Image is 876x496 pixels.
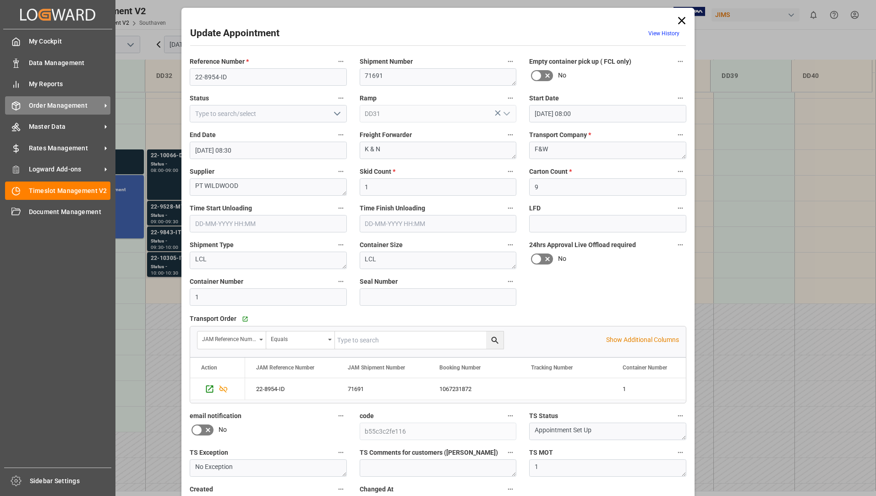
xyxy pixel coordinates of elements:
[529,94,559,103] span: Start Date
[197,331,266,349] button: open menu
[29,186,111,196] span: Timeslot Management V2
[335,129,347,141] button: End Date
[329,107,343,121] button: open menu
[360,57,413,66] span: Shipment Number
[5,182,110,199] a: Timeslot Management V2
[486,331,504,349] button: search button
[504,239,516,251] button: Container Size
[335,239,347,251] button: Shipment Type
[335,331,504,349] input: Type to search
[190,314,236,324] span: Transport Order
[360,204,425,213] span: Time Finish Unloading
[674,55,686,67] button: Empty container pick up ( FCL only)
[190,57,249,66] span: Reference Number
[190,252,347,269] textarea: LCL
[529,459,686,477] textarea: 1
[504,446,516,458] button: TS Comments for customers ([PERSON_NAME])
[674,410,686,422] button: TS Status
[360,142,517,159] textarea: K & N
[529,57,631,66] span: Empty container pick up ( FCL only)
[529,240,636,250] span: 24hrs Approval Live Offload required
[348,364,405,371] span: JAM Shipment Number
[529,204,541,213] span: LFD
[674,202,686,214] button: LFD
[266,331,335,349] button: open menu
[360,252,517,269] textarea: LCL
[428,378,520,400] div: 1067231872
[271,333,325,343] div: Equals
[335,446,347,458] button: TS Exception
[5,75,110,93] a: My Reports
[5,54,110,72] a: Data Management
[612,378,703,400] div: 1
[558,254,566,264] span: No
[531,364,573,371] span: Tracking Number
[335,202,347,214] button: Time Start Unloading
[335,55,347,67] button: Reference Number *
[360,215,517,232] input: DD-MM-YYYY HH:MM
[190,26,279,41] h2: Update Appointment
[335,410,347,422] button: email notification
[190,411,241,421] span: email notification
[29,165,101,174] span: Logward Add-ons
[504,92,516,104] button: Ramp
[360,448,498,457] span: TS Comments for customers ([PERSON_NAME])
[504,202,516,214] button: Time Finish Unloading
[190,105,347,122] input: Type to search/select
[360,105,517,122] input: Type to search/select
[529,167,572,176] span: Carton Count
[219,425,227,435] span: No
[190,142,347,159] input: DD-MM-YYYY HH:MM
[29,37,111,46] span: My Cockpit
[504,483,516,495] button: Changed At
[360,240,403,250] span: Container Size
[360,68,517,86] textarea: 71691
[190,94,209,103] span: Status
[29,101,101,110] span: Order Management
[201,364,217,371] div: Action
[529,142,686,159] textarea: F&W
[335,165,347,177] button: Supplier
[202,333,256,343] div: JAM Reference Number
[360,167,395,176] span: Skid Count
[529,423,686,440] textarea: Appointment Set Up
[529,105,686,122] input: DD-MM-YYYY HH:MM
[674,129,686,141] button: Transport Company *
[606,335,679,345] p: Show Additional Columns
[190,215,347,232] input: DD-MM-YYYY HH:MM
[504,165,516,177] button: Skid Count *
[29,207,111,217] span: Document Management
[674,165,686,177] button: Carton Count *
[29,143,101,153] span: Rates Management
[529,448,553,457] span: TS MOT
[439,364,481,371] span: Booking Number
[190,459,347,477] textarea: No Exception
[190,178,347,196] textarea: PT WILDWOOD
[504,55,516,67] button: Shipment Number
[360,94,377,103] span: Ramp
[29,58,111,68] span: Data Management
[360,411,374,421] span: code
[623,364,667,371] span: Container Number
[648,30,679,37] a: View History
[190,448,228,457] span: TS Exception
[335,276,347,287] button: Container Number
[190,485,213,494] span: Created
[360,277,398,287] span: Seal Number
[29,122,101,132] span: Master Data
[337,378,428,400] div: 71691
[504,129,516,141] button: Freight Forwarder
[190,277,243,287] span: Container Number
[674,239,686,251] button: 24hrs Approval Live Offload required
[504,410,516,422] button: code
[30,476,112,486] span: Sidebar Settings
[256,364,314,371] span: JAM Reference Number
[5,203,110,221] a: Document Management
[190,240,234,250] span: Shipment Type
[190,204,252,213] span: Time Start Unloading
[558,71,566,80] span: No
[499,107,513,121] button: open menu
[335,92,347,104] button: Status
[674,446,686,458] button: TS MOT
[335,483,347,495] button: Created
